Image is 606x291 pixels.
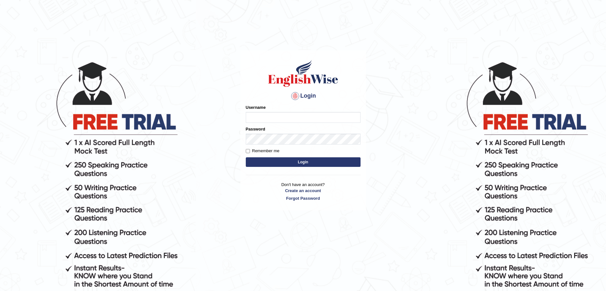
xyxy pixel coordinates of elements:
label: Password [246,126,265,132]
h4: Login [246,91,361,101]
input: Remember me [246,149,250,153]
label: Remember me [246,148,280,154]
label: Username [246,104,266,110]
p: Don't have an account? [246,182,361,201]
a: Create an account [246,188,361,194]
button: Login [246,157,361,167]
a: Forgot Password [246,195,361,201]
img: Logo of English Wise sign in for intelligent practice with AI [267,59,340,88]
